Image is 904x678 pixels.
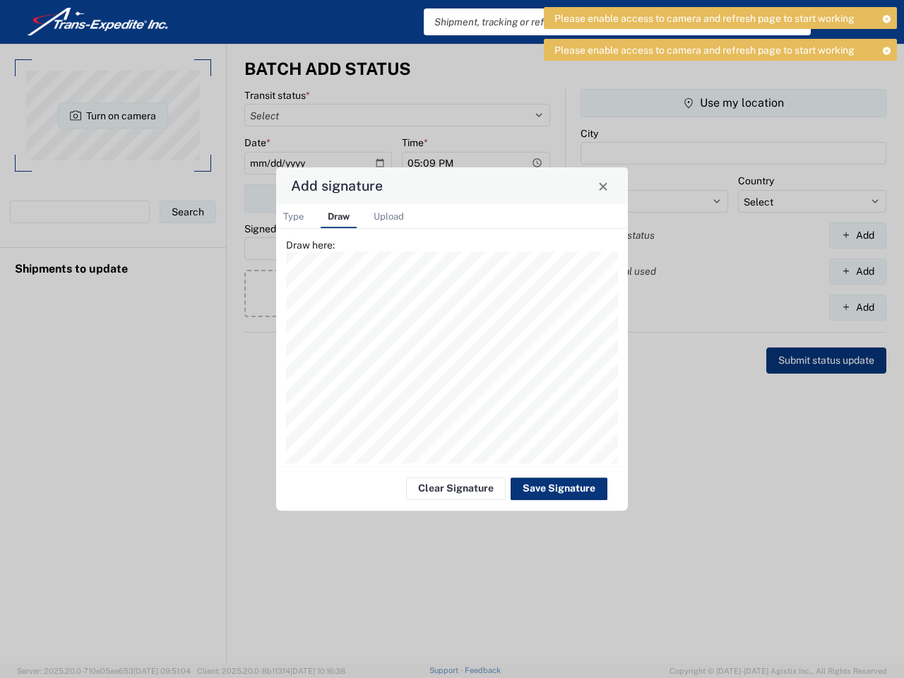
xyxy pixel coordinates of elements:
span: Please enable access to camera and refresh page to start working [554,44,855,56]
h4: Add signature [291,176,383,196]
span: Upload [374,211,404,222]
span: Draw [328,211,350,222]
button: Clear Signature [406,477,506,500]
span: Please enable access to camera and refresh page to start working [554,12,855,25]
button: Save Signature [511,477,607,500]
p: Draw here: [286,239,618,251]
button: Close [593,176,613,196]
input: Shipment, tracking or reference number [424,8,790,35]
span: Type [283,211,304,222]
